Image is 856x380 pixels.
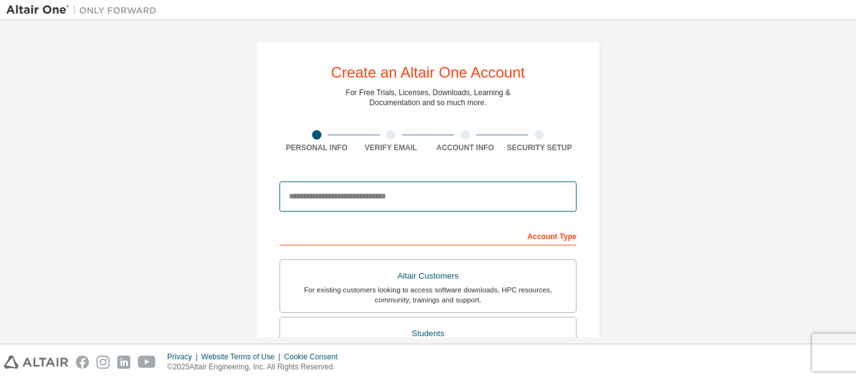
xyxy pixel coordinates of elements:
img: instagram.svg [97,356,110,369]
div: For existing customers looking to access software downloads, HPC resources, community, trainings ... [288,285,568,305]
div: For Free Trials, Licenses, Downloads, Learning & Documentation and so much more. [346,88,511,108]
img: facebook.svg [76,356,89,369]
p: © 2025 Altair Engineering, Inc. All Rights Reserved. [167,362,345,372]
img: altair_logo.svg [4,356,68,369]
div: Altair Customers [288,267,568,285]
div: Security Setup [503,143,577,153]
div: Personal Info [279,143,354,153]
div: Privacy [167,352,201,362]
div: Account Info [428,143,503,153]
div: Account Type [279,225,577,245]
img: Altair One [6,4,163,16]
div: Students [288,325,568,342]
img: youtube.svg [138,356,156,369]
img: linkedin.svg [117,356,130,369]
div: Create an Altair One Account [331,65,525,80]
div: Website Terms of Use [201,352,284,362]
div: Cookie Consent [284,352,345,362]
div: Verify Email [354,143,429,153]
